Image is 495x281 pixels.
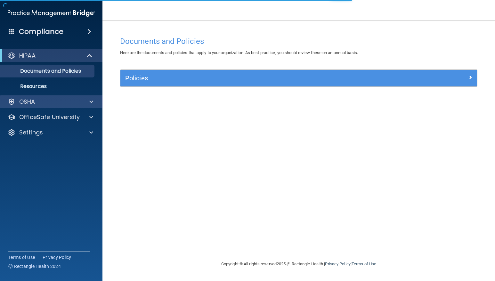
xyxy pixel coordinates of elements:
[8,98,93,106] a: OSHA
[4,68,92,74] p: Documents and Policies
[8,113,93,121] a: OfficeSafe University
[19,113,80,121] p: OfficeSafe University
[19,129,43,136] p: Settings
[120,50,358,55] span: Here are the documents and policies that apply to your organization. As best practice, you should...
[43,254,71,261] a: Privacy Policy
[4,83,92,90] p: Resources
[325,261,350,266] a: Privacy Policy
[120,37,477,45] h4: Documents and Policies
[352,261,376,266] a: Terms of Use
[19,27,63,36] h4: Compliance
[8,254,35,261] a: Terms of Use
[8,129,93,136] a: Settings
[19,52,36,60] p: HIPAA
[8,7,95,20] img: PMB logo
[8,263,61,269] span: Ⓒ Rectangle Health 2024
[19,98,35,106] p: OSHA
[125,75,383,82] h5: Policies
[182,254,416,274] div: Copyright © All rights reserved 2025 @ Rectangle Health | |
[8,52,93,60] a: HIPAA
[125,73,472,83] a: Policies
